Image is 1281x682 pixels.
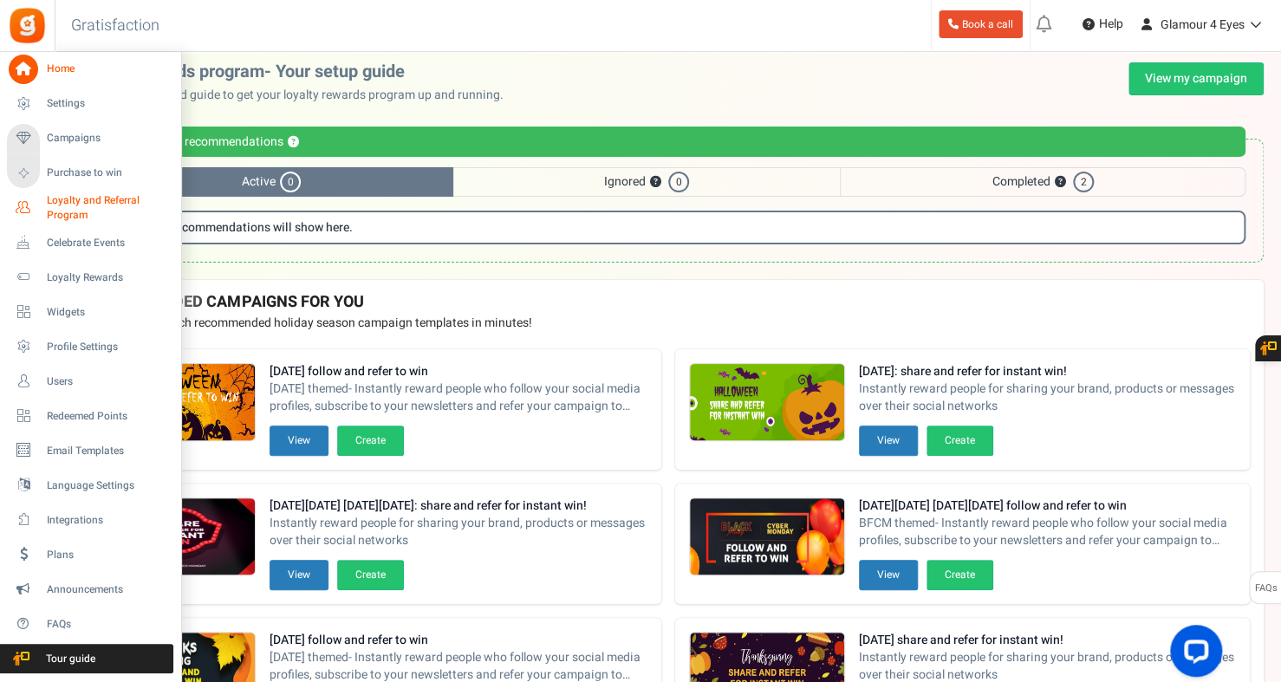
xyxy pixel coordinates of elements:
[7,367,173,396] a: Users
[859,363,1237,380] strong: [DATE]: share and refer for instant win!
[52,9,179,43] h3: Gratisfaction
[47,548,168,562] span: Plans
[47,270,168,285] span: Loyalty Rewards
[668,172,689,192] span: 0
[7,297,173,327] a: Widgets
[7,228,173,257] a: Celebrate Events
[47,444,168,458] span: Email Templates
[7,575,173,604] a: Announcements
[8,652,129,666] span: Tour guide
[927,560,993,590] button: Create
[86,315,1250,332] p: Preview and launch recommended holiday season campaign templates in minutes!
[47,340,168,354] span: Profile Settings
[1073,172,1094,192] span: 2
[859,560,918,590] button: View
[270,632,647,649] strong: [DATE] follow and refer to win
[47,617,168,632] span: FAQs
[47,96,168,111] span: Settings
[1161,16,1245,34] span: Glamour 4 Eyes
[47,582,168,597] span: Announcements
[7,332,173,361] a: Profile Settings
[90,167,453,197] span: Active
[47,374,168,389] span: Users
[7,89,173,119] a: Settings
[7,505,173,535] a: Integrations
[109,221,353,234] b: Your active recommendations will show here.
[8,6,47,45] img: Gratisfaction
[939,10,1023,38] a: Book a call
[7,401,173,431] a: Redeemed Points
[270,560,328,590] button: View
[337,560,404,590] button: Create
[90,127,1245,157] div: Personalized recommendations
[47,236,168,250] span: Celebrate Events
[47,305,168,320] span: Widgets
[7,55,173,84] a: Home
[7,124,173,153] a: Campaigns
[7,193,173,223] a: Loyalty and Referral Program
[47,409,168,424] span: Redeemed Points
[650,177,661,188] button: ?
[1254,572,1278,605] span: FAQs
[7,159,173,188] a: Purchase to win
[270,425,328,456] button: View
[7,436,173,465] a: Email Templates
[270,363,647,380] strong: [DATE] follow and refer to win
[859,380,1237,415] span: Instantly reward people for sharing your brand, products or messages over their social networks
[7,609,173,639] a: FAQs
[47,166,168,180] span: Purchase to win
[927,425,993,456] button: Create
[7,471,173,500] a: Language Settings
[1076,10,1130,38] a: Help
[7,263,173,292] a: Loyalty Rewards
[453,167,841,197] span: Ignored
[337,425,404,456] button: Create
[7,540,173,569] a: Plans
[72,62,517,81] h2: Loyalty rewards program- Your setup guide
[72,87,517,104] p: Use this personalized guide to get your loyalty rewards program up and running.
[47,62,168,76] span: Home
[1055,177,1066,188] button: ?
[859,497,1237,515] strong: [DATE][DATE] [DATE][DATE] follow and refer to win
[47,193,173,223] span: Loyalty and Referral Program
[47,513,168,528] span: Integrations
[270,515,647,549] span: Instantly reward people for sharing your brand, products or messages over their social networks
[280,172,301,192] span: 0
[86,294,1250,311] h4: RECOMMENDED CAMPAIGNS FOR YOU
[270,497,647,515] strong: [DATE][DATE] [DATE][DATE]: share and refer for instant win!
[859,515,1237,549] span: BFCM themed- Instantly reward people who follow your social media profiles, subscribe to your new...
[859,425,918,456] button: View
[859,632,1237,649] strong: [DATE] share and refer for instant win!
[1095,16,1123,33] span: Help
[47,478,168,493] span: Language Settings
[840,167,1245,197] span: Completed
[690,498,844,576] img: Recommended Campaigns
[270,380,647,415] span: [DATE] themed- Instantly reward people who follow your social media profiles, subscribe to your n...
[47,131,168,146] span: Campaigns
[690,364,844,442] img: Recommended Campaigns
[288,137,299,148] button: ?
[1128,62,1264,95] a: View my campaign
